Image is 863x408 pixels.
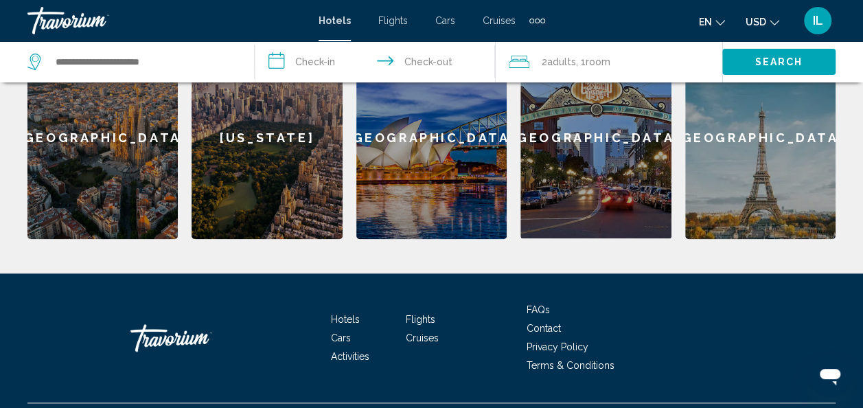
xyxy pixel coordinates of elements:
[800,6,836,35] button: User Menu
[495,41,722,82] button: Travelers: 2 adults, 0 children
[586,56,610,67] span: Room
[356,36,507,239] a: [GEOGRAPHIC_DATA]
[813,14,823,27] span: IL
[406,314,435,325] a: Flights
[130,317,268,359] a: Travorium
[755,57,803,68] span: Search
[406,332,439,343] a: Cruises
[527,360,614,371] a: Terms & Conditions
[435,15,455,26] a: Cars
[331,351,369,362] a: Activities
[722,49,836,74] button: Search
[527,323,561,334] a: Contact
[685,36,836,239] a: [GEOGRAPHIC_DATA]
[529,10,545,32] button: Extra navigation items
[527,341,588,352] a: Privacy Policy
[192,36,342,239] a: [US_STATE]
[27,7,305,34] a: Travorium
[527,304,550,315] a: FAQs
[483,15,516,26] a: Cruises
[378,15,408,26] a: Flights
[699,16,712,27] span: en
[746,16,766,27] span: USD
[542,52,576,71] span: 2
[520,36,671,238] div: [GEOGRAPHIC_DATA]
[27,36,178,239] a: [GEOGRAPHIC_DATA]
[699,12,725,32] button: Change language
[319,15,351,26] a: Hotels
[520,36,671,239] a: [GEOGRAPHIC_DATA]
[576,52,610,71] span: , 1
[255,41,496,82] button: Check in and out dates
[746,12,779,32] button: Change currency
[808,353,852,397] iframe: Button to launch messaging window
[547,56,576,67] span: Adults
[331,314,360,325] a: Hotels
[331,332,351,343] a: Cars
